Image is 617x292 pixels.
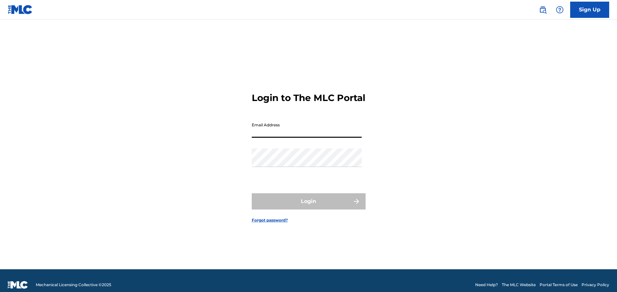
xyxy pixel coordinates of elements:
a: Sign Up [570,2,609,18]
img: search [539,6,547,14]
img: MLC Logo [8,5,33,14]
h3: Login to The MLC Portal [252,92,365,104]
img: logo [8,281,28,289]
a: Privacy Policy [582,282,609,288]
img: help [556,6,564,14]
iframe: Chat Widget [584,261,617,292]
div: Help [553,3,566,16]
a: Portal Terms of Use [540,282,578,288]
a: Need Help? [475,282,498,288]
a: Public Search [536,3,549,16]
span: Mechanical Licensing Collective © 2025 [36,282,111,288]
a: The MLC Website [502,282,536,288]
a: Forgot password? [252,217,288,223]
